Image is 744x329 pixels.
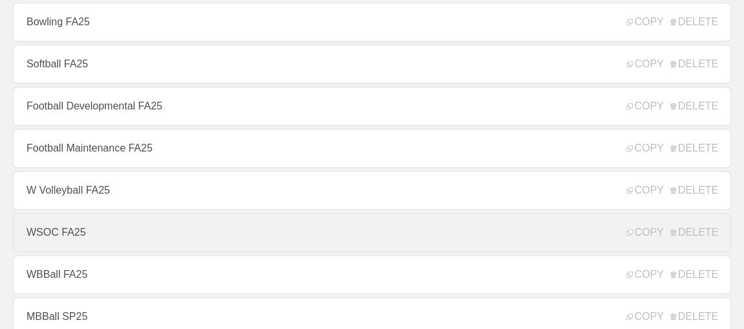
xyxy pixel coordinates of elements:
span: DELETE [670,185,718,196]
a: WSOC FA25 [13,213,731,252]
a: Softball FA25 [13,45,731,84]
span: COPY [626,269,663,280]
span: DELETE [670,227,718,238]
span: COPY [626,58,663,70]
span: COPY [626,227,663,238]
span: DELETE [670,58,718,70]
span: COPY [626,185,663,196]
span: COPY [626,16,663,28]
a: WBBall FA25 [13,255,731,294]
span: COPY [626,100,663,112]
span: COPY [626,142,663,154]
span: DELETE [670,311,718,323]
span: DELETE [670,100,718,112]
span: DELETE [670,16,718,28]
span: DELETE [670,142,718,154]
a: Football Developmental FA25 [13,87,731,126]
span: COPY [626,311,663,323]
a: Bowling FA25 [13,3,731,41]
iframe: Chat Widget [679,267,744,329]
a: W Volleyball FA25 [13,171,731,210]
a: Football Maintenance FA25 [13,129,731,168]
span: DELETE [670,269,718,280]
